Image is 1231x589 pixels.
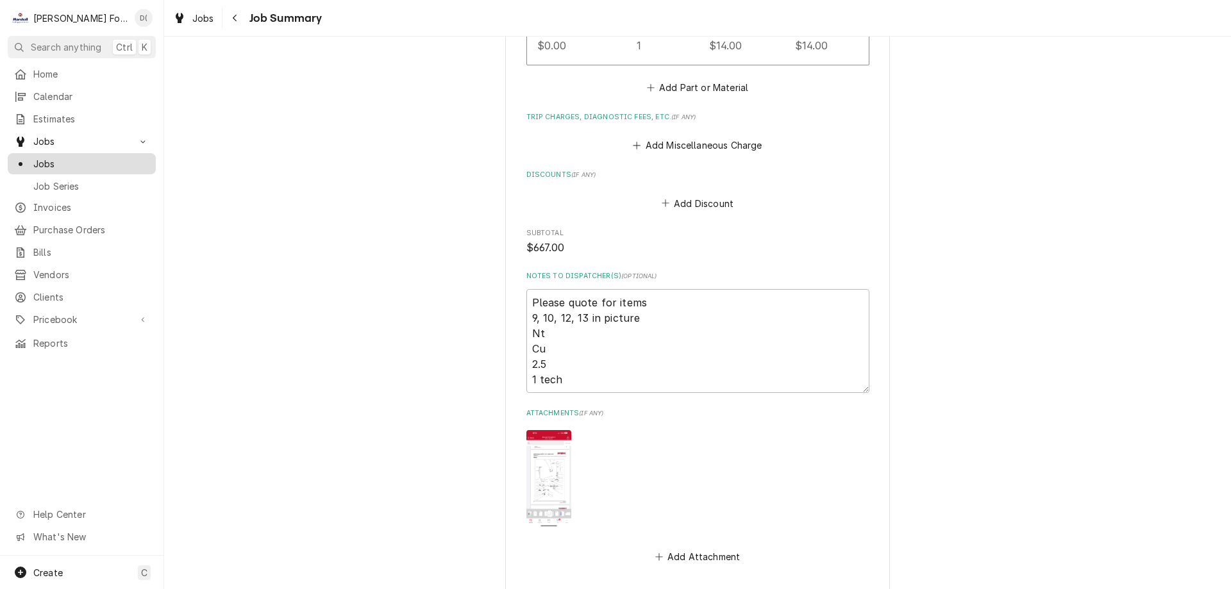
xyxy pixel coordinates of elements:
[33,290,149,304] span: Clients
[8,86,156,107] a: Calendar
[653,548,742,566] button: Add Attachment
[8,108,156,129] a: Estimates
[8,504,156,525] a: Go to Help Center
[246,10,322,27] span: Job Summary
[33,179,149,193] span: Job Series
[526,112,869,154] div: Trip Charges, Diagnostic Fees, etc.
[659,194,735,212] button: Add Discount
[526,408,869,566] div: Attachments
[225,8,246,28] button: Navigate back
[526,430,571,527] img: cCoR9myQxmZ7X1gQVwwW
[526,271,869,392] div: Notes to Dispatcher(s)
[8,264,156,285] a: Vendors
[192,12,214,25] span: Jobs
[526,228,869,238] span: Subtotal
[526,240,869,256] span: Subtotal
[116,40,133,54] span: Ctrl
[33,530,148,543] span: What's New
[8,176,156,197] a: Job Series
[8,197,156,218] a: Invoices
[671,113,696,120] span: ( if any )
[526,289,869,393] textarea: Please quote for items 9, 10, 12, 13 in picture Nt Cu 2.5 1 tech
[8,309,156,330] a: Go to Pricebook
[526,271,869,281] label: Notes to Dispatcher(s)
[33,336,149,350] span: Reports
[571,171,596,178] span: ( if any )
[8,36,156,58] button: Search anythingCtrlK
[12,9,29,27] div: M
[637,38,641,53] div: 1
[33,508,148,521] span: Help Center
[8,63,156,85] a: Home
[33,201,149,214] span: Invoices
[168,8,219,29] a: Jobs
[33,268,149,281] span: Vendors
[526,408,869,419] label: Attachments
[33,67,149,81] span: Home
[526,170,869,212] div: Discounts
[8,333,156,354] a: Reports
[142,40,147,54] span: K
[8,242,156,263] a: Bills
[33,135,130,148] span: Jobs
[795,38,828,53] div: $14.00
[579,410,603,417] span: ( if any )
[526,242,565,254] span: $667.00
[8,131,156,152] a: Go to Jobs
[33,90,149,103] span: Calendar
[12,9,29,27] div: Marshall Food Equipment Service's Avatar
[621,272,657,279] span: ( optional )
[8,153,156,174] a: Jobs
[33,112,149,126] span: Estimates
[526,170,869,180] label: Discounts
[537,38,567,53] div: $0.00
[8,526,156,547] a: Go to What's New
[8,219,156,240] a: Purchase Orders
[33,223,149,236] span: Purchase Orders
[33,157,149,170] span: Jobs
[135,9,153,27] div: Derek Testa (81)'s Avatar
[135,9,153,27] div: D(
[631,137,764,154] button: Add Miscellaneous Charge
[141,566,147,579] span: C
[709,38,742,53] div: $14.00
[33,313,130,326] span: Pricebook
[526,112,869,122] label: Trip Charges, Diagnostic Fees, etc.
[8,286,156,308] a: Clients
[33,12,128,25] div: [PERSON_NAME] Food Equipment Service
[526,228,869,256] div: Subtotal
[33,567,63,578] span: Create
[31,40,101,54] span: Search anything
[33,245,149,259] span: Bills
[644,78,750,96] button: Add Part or Material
